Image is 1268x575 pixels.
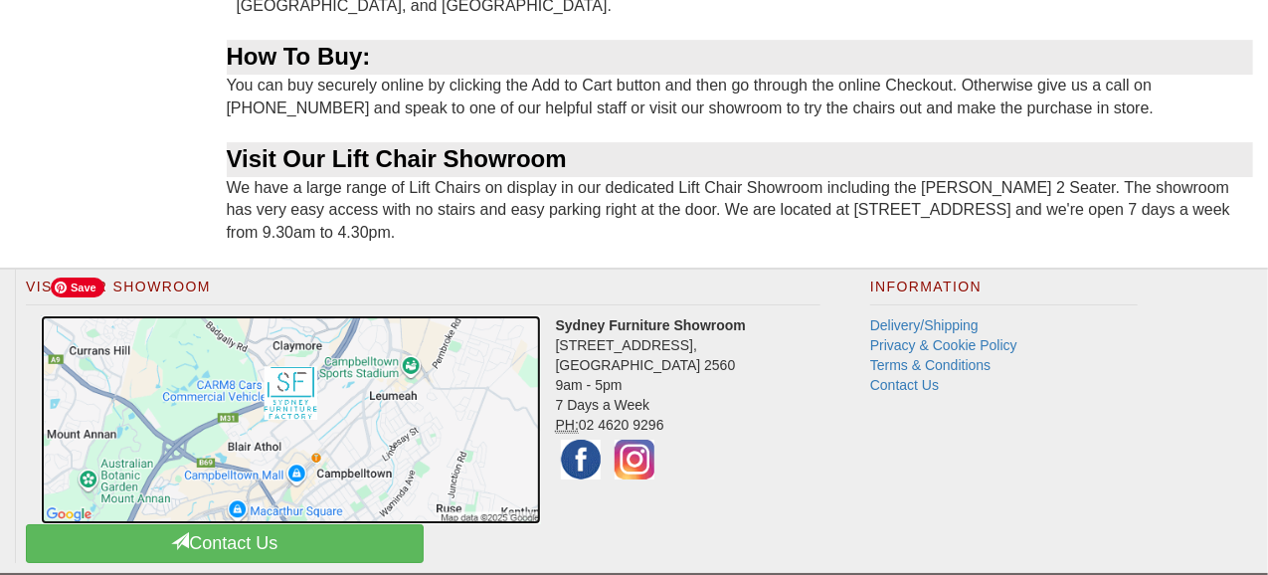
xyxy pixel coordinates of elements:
img: Instagram [610,435,659,484]
span: Save [51,278,104,297]
h2: Information [870,280,1138,305]
div: Visit Our Lift Chair Showroom [227,142,1254,176]
a: Contact Us [26,524,424,563]
img: Facebook [556,435,606,484]
a: Contact Us [870,377,939,393]
div: How To Buy: [227,40,1254,74]
img: Click to activate map [41,315,541,523]
a: Privacy & Cookie Policy [870,337,1017,353]
abbr: Phone [556,417,579,434]
a: Delivery/Shipping [870,317,979,333]
strong: Sydney Furniture Showroom [556,317,746,333]
a: Terms & Conditions [870,357,991,373]
h2: Visit Our Showroom [26,280,820,305]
